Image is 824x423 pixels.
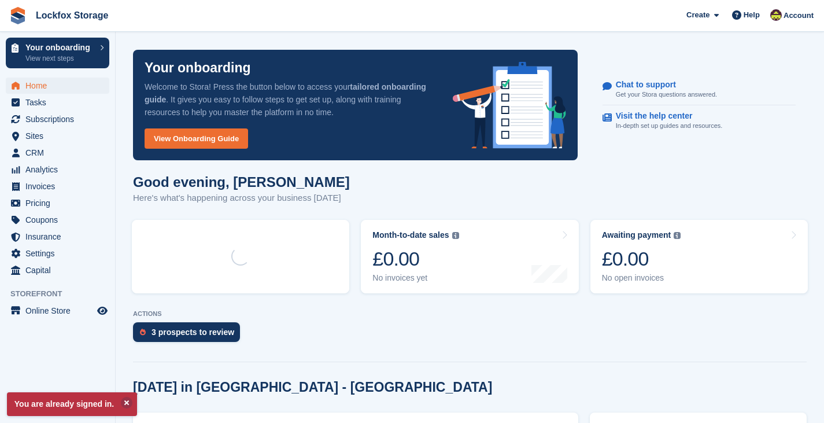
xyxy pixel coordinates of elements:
[372,230,449,240] div: Month-to-date sales
[6,245,109,262] a: menu
[6,212,109,228] a: menu
[616,111,714,121] p: Visit the help center
[133,174,350,190] h1: Good evening, [PERSON_NAME]
[6,303,109,319] a: menu
[133,192,350,205] p: Here's what's happening across your business [DATE]
[25,145,95,161] span: CRM
[152,328,234,337] div: 3 prospects to review
[6,262,109,278] a: menu
[25,53,94,64] p: View next steps
[25,195,95,211] span: Pricing
[616,90,717,100] p: Get your Stora questions answered.
[133,310,807,318] p: ACTIONS
[6,94,109,111] a: menu
[25,212,95,228] span: Coupons
[25,161,95,178] span: Analytics
[10,288,115,300] span: Storefront
[25,94,95,111] span: Tasks
[6,145,109,161] a: menu
[603,74,796,106] a: Chat to support Get your Stora questions answered.
[770,9,782,21] img: Dan Shepherd
[6,161,109,178] a: menu
[674,232,681,239] img: icon-info-grey-7440780725fd019a000dd9b08b2336e03edf1995a4989e88bcd33f0948082b44.svg
[603,105,796,137] a: Visit the help center In-depth set up guides and resources.
[140,329,146,336] img: prospect-51fa495bee0391a8d652442698ab0144808aea92771e9ea1ae160a38d050c398.svg
[6,178,109,194] a: menu
[590,220,808,293] a: Awaiting payment £0.00 No open invoices
[453,62,566,149] img: onboarding-info-6c161a55d2c0e0a8cae90662b2fe09162a5109e8cc188191df67fb4f79e88e88.svg
[602,230,671,240] div: Awaiting payment
[25,128,95,144] span: Sites
[6,195,109,211] a: menu
[7,392,137,416] p: You are already signed in.
[372,247,459,271] div: £0.00
[25,303,95,319] span: Online Store
[31,6,113,25] a: Lockfox Storage
[361,220,578,293] a: Month-to-date sales £0.00 No invoices yet
[145,61,251,75] p: Your onboarding
[6,78,109,94] a: menu
[25,111,95,127] span: Subscriptions
[602,247,681,271] div: £0.00
[133,322,246,348] a: 3 prospects to review
[25,78,95,94] span: Home
[616,121,723,131] p: In-depth set up guides and resources.
[95,304,109,318] a: Preview store
[25,43,94,52] p: Your onboarding
[6,38,109,68] a: Your onboarding View next steps
[25,262,95,278] span: Capital
[6,128,109,144] a: menu
[145,80,434,119] p: Welcome to Stora! Press the button below to access your . It gives you easy to follow steps to ge...
[25,245,95,262] span: Settings
[372,273,459,283] div: No invoices yet
[133,380,492,395] h2: [DATE] in [GEOGRAPHIC_DATA] - [GEOGRAPHIC_DATA]
[452,232,459,239] img: icon-info-grey-7440780725fd019a000dd9b08b2336e03edf1995a4989e88bcd33f0948082b44.svg
[25,229,95,245] span: Insurance
[744,9,760,21] span: Help
[784,10,814,21] span: Account
[145,128,248,149] a: View Onboarding Guide
[6,229,109,245] a: menu
[602,273,681,283] div: No open invoices
[616,80,708,90] p: Chat to support
[25,178,95,194] span: Invoices
[686,9,710,21] span: Create
[9,7,27,24] img: stora-icon-8386f47178a22dfd0bd8f6a31ec36ba5ce8667c1dd55bd0f319d3a0aa187defe.svg
[6,111,109,127] a: menu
